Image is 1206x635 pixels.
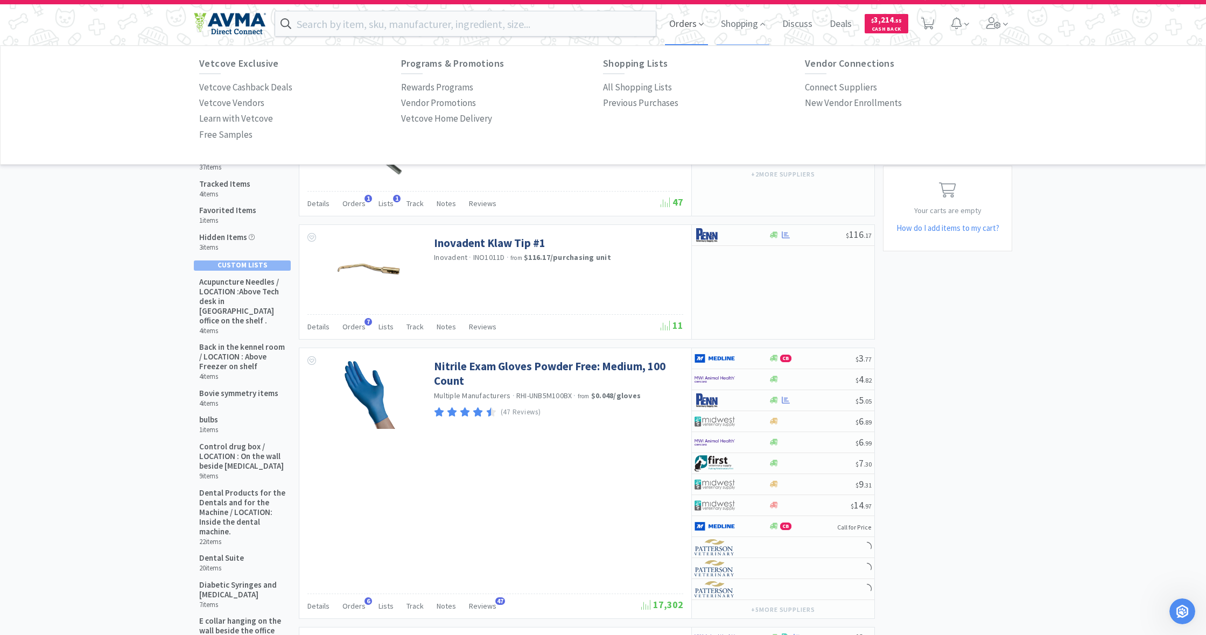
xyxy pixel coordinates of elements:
span: 47 [661,196,683,208]
strong: $0.048 / gloves [591,391,641,400]
span: INO1011D [473,252,505,262]
button: Gif picker [51,352,60,361]
span: 7 [856,457,872,469]
h5: bulbs [199,415,218,425]
p: Free Samples [199,128,253,142]
img: f5e969b455434c6296c6d81ef179fa71_3.png [695,560,735,576]
p: The team can also help [52,13,134,24]
span: . 55 [894,17,902,24]
input: Search by item, sku, manufacturer, ingredient, size... [275,11,656,36]
p: Vetcove Vendors [199,96,264,110]
div: Hey just had a question we are linking all of our stuff from Ezvet to Vetcove . I just placed a f... [47,174,198,227]
img: 4dd14cff54a648ac9e977f0c5da9bc2e_5.png [695,476,735,492]
span: 47 [495,597,505,605]
span: Notes [437,601,456,611]
img: 879d0e33babc4495893ccb1a79c929b2_163337.png [334,359,404,429]
button: +2more suppliers [746,167,821,182]
img: f5e969b455434c6296c6d81ef179fa71_3.png [695,581,735,597]
span: · [513,391,515,400]
img: Profile image for Operator [31,6,48,23]
div: Hi there! Thank you for contacting Vetcove Support! We’ve received your message and the next avai... [17,248,168,301]
h5: Dental Suite [199,553,244,563]
span: . 30 [864,460,872,468]
span: $ [856,418,859,426]
span: Details [307,322,329,331]
a: Deals [825,19,856,29]
span: CB [781,355,791,362]
textarea: Message… [9,330,206,348]
span: $ [856,481,859,489]
img: 54d8074a89f7444d99123451f4eef131_643748.png [334,236,404,306]
h5: Diabetic Syringes and [MEDICAL_DATA] [199,580,286,599]
span: . 17 [864,231,872,239]
span: Track [406,601,424,611]
span: · [469,252,471,262]
a: Inovadent [434,252,467,262]
div: Susan says… [9,167,207,242]
div: Custom Lists [194,260,291,270]
h6: 1 items [199,426,218,434]
span: 6 [856,436,872,448]
h6: 4 items [199,190,250,199]
div: Operator says… [9,242,207,353]
span: 7 [364,318,372,326]
a: Vendor Promotions [401,95,476,111]
h6: Shopping Lists [603,58,805,69]
img: 4dd14cff54a648ac9e977f0c5da9bc2e_5.png [695,497,735,513]
strong: $116.17 / purchasing unit [524,252,611,262]
img: f6b2451649754179b5b4e0c70c3f7cb0_2.png [695,371,735,387]
p: All Shopping Lists [603,80,672,95]
img: e1133ece90fa4a959c5ae41b0808c578_9.png [695,392,735,408]
h6: Vendor Connections [805,58,1007,69]
span: Cash Back [871,26,902,33]
img: e4e33dab9f054f5782a47901c742baa9_102.png [194,12,266,35]
span: $ [846,231,849,239]
span: · [573,391,576,400]
span: 116 [846,228,872,241]
p: Vendor Promotions [401,96,476,110]
span: $ [856,355,859,363]
img: a646391c64b94eb2892348a965bf03f3_134.png [695,350,735,366]
div: Hey just had a question we are linking all of our stuff from Ezvet to Vetcove . I just placed a f... [39,167,207,233]
span: Details [307,199,329,208]
span: RHI-UNB5M100BX [516,391,572,400]
h5: Dental Products for the Dentals and for the Machine / LOCATION: Inside the dental machine. [199,488,286,537]
span: $ [856,439,859,447]
a: Previous Purchases [603,95,678,111]
h6: 22 items [199,538,286,546]
span: $ [856,460,859,468]
button: go back [7,4,27,25]
span: Lists [378,199,394,208]
span: Lists [378,322,394,331]
h5: Bovie symmetry items [199,389,278,398]
p: Vetcove Cashback Deals [199,80,292,95]
span: . 82 [864,376,872,384]
span: . 31 [864,481,872,489]
h6: 9 items [199,472,286,481]
p: Learn with Vetcove [199,111,273,126]
button: Start recording [68,352,77,361]
a: $3,214.55Cash Back [865,9,908,38]
span: Shopping [717,2,769,45]
span: Orders [342,322,366,331]
span: 6 [364,597,372,605]
h6: Vetcove Exclusive [199,58,401,69]
span: · [507,252,509,262]
a: Vetcove Home Delivery [401,111,492,126]
span: 5 [856,394,872,406]
span: $ [856,376,859,384]
span: Orders [342,601,366,611]
h5: Tracked Items [199,179,250,189]
span: . 77 [864,355,872,363]
span: CB [781,523,791,530]
img: a646391c64b94eb2892348a965bf03f3_134.png [695,518,735,534]
span: 1 [393,195,401,202]
span: Track [406,199,424,208]
span: Reviews [469,322,496,331]
button: Home [169,4,189,25]
span: Discuss [778,2,817,45]
img: 4dd14cff54a648ac9e977f0c5da9bc2e_5.png [695,413,735,429]
a: Rewards Programs [401,80,473,95]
